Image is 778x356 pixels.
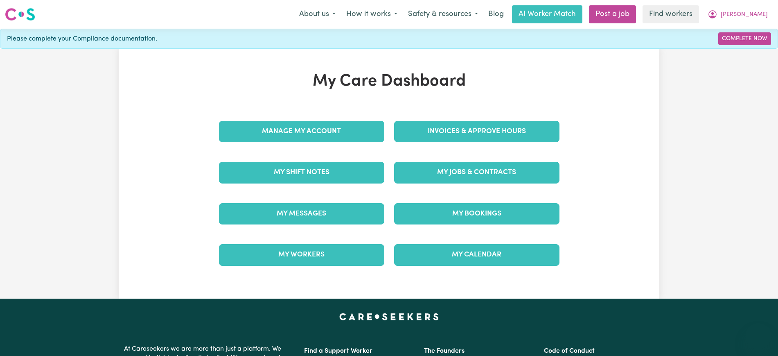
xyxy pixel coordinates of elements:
[304,348,372,354] a: Find a Support Worker
[745,323,771,349] iframe: Button to launch messaging window
[643,5,699,23] a: Find workers
[294,6,341,23] button: About us
[214,72,564,91] h1: My Care Dashboard
[394,203,559,224] a: My Bookings
[394,121,559,142] a: Invoices & Approve Hours
[544,348,595,354] a: Code of Conduct
[5,5,35,24] a: Careseekers logo
[219,244,384,265] a: My Workers
[512,5,582,23] a: AI Worker Match
[219,162,384,183] a: My Shift Notes
[589,5,636,23] a: Post a job
[339,313,439,320] a: Careseekers home page
[394,244,559,265] a: My Calendar
[7,34,157,44] span: Please complete your Compliance documentation.
[403,6,483,23] button: Safety & resources
[5,7,35,22] img: Careseekers logo
[702,6,773,23] button: My Account
[394,162,559,183] a: My Jobs & Contracts
[721,10,768,19] span: [PERSON_NAME]
[341,6,403,23] button: How it works
[483,5,509,23] a: Blog
[718,32,771,45] a: Complete Now
[219,203,384,224] a: My Messages
[424,348,465,354] a: The Founders
[219,121,384,142] a: Manage My Account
